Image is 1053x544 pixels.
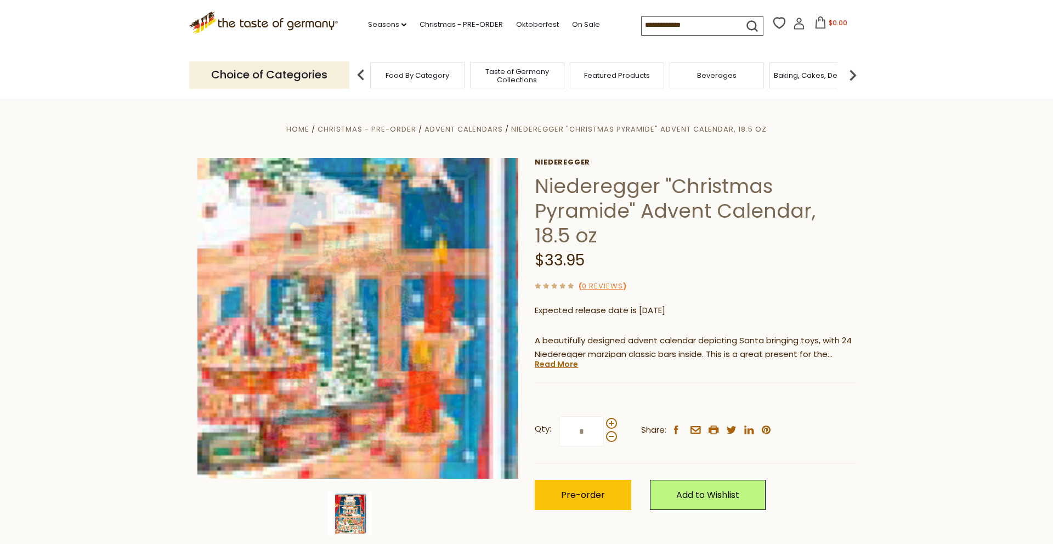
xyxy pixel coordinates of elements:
a: Beverages [697,71,737,80]
a: Christmas - PRE-ORDER [318,124,416,134]
a: Christmas - PRE-ORDER [420,19,503,31]
a: Home [286,124,309,134]
a: On Sale [572,19,600,31]
a: Niederegger "Christmas Pyramide" Advent Calendar, 18.5 oz [511,124,767,134]
a: Advent Calendars [424,124,503,134]
span: Pre-order [561,489,605,501]
h1: Niederegger "Christmas Pyramide" Advent Calendar, 18.5 oz [535,174,856,248]
a: Add to Wishlist [650,480,766,510]
p: Choice of Categories [189,61,349,88]
span: $33.95 [535,250,585,271]
span: $0.00 [829,18,847,27]
a: Featured Products [584,71,650,80]
button: Pre-order [535,480,631,510]
span: ( ) [579,281,626,291]
a: Read More [535,359,578,370]
strong: Qty: [535,422,551,436]
img: Niederegger "Christmas Pyramide" Advent Calendar, 18.5 oz [197,158,518,479]
a: Seasons [368,19,406,31]
a: Niederegger [535,158,856,167]
p: Expected release date is [DATE] [535,304,856,318]
a: Food By Category [386,71,449,80]
a: 0 Reviews [582,281,623,292]
button: $0.00 [807,16,854,33]
input: Qty: [559,416,604,446]
span: Share: [641,423,666,437]
p: A beautifully designed advent calendar depicting Santa bringing toys, with 24 Niederegger marzipa... [535,334,856,361]
img: previous arrow [350,64,372,86]
a: Oktoberfest [516,19,559,31]
img: Niederegger "Christmas Pyramide" Advent Calendar, 18.5 oz [328,492,372,536]
a: Baking, Cakes, Desserts [774,71,859,80]
img: next arrow [842,64,864,86]
a: Taste of Germany Collections [473,67,561,84]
